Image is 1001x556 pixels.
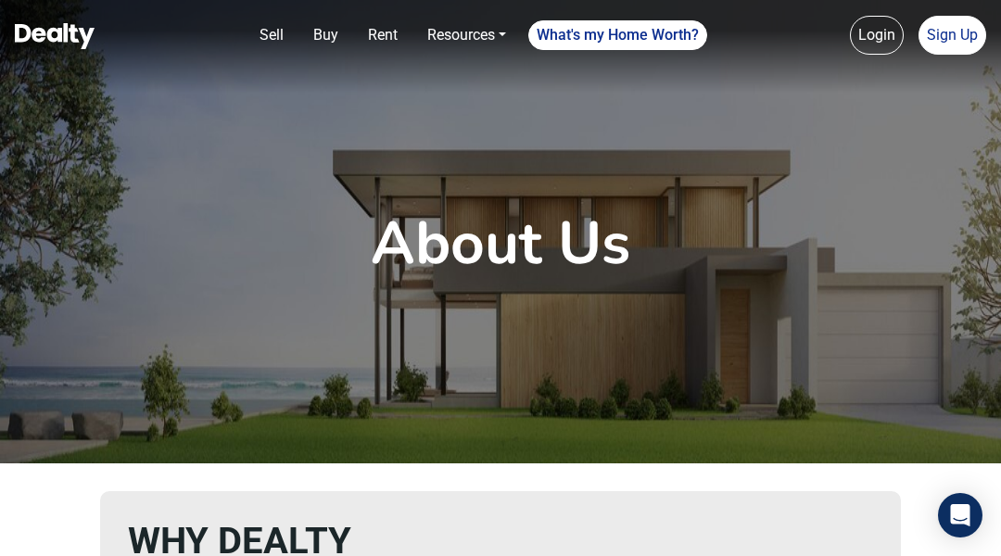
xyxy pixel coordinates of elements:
a: Sign Up [919,16,986,55]
a: What's my Home Worth? [528,20,707,50]
a: Rent [361,17,405,54]
a: Resources [420,17,513,54]
div: Open Intercom Messenger [938,493,982,537]
a: Login [850,16,904,55]
a: Buy [306,17,346,54]
a: Sell [252,17,291,54]
img: Dealty - Buy, Sell & Rent Homes [15,23,95,49]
